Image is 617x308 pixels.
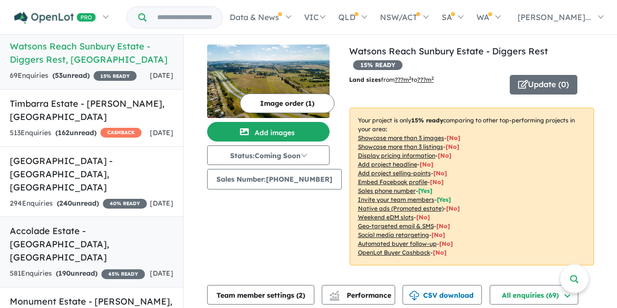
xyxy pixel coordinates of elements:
strong: ( unread) [57,199,99,208]
p: Your project is only comparing to other top-performing projects in your area: - - - - - - - - - -... [350,108,594,265]
span: [No] [446,205,460,212]
u: Invite your team members [358,196,434,203]
span: 45 % READY [101,269,145,279]
h5: Watsons Reach Sunbury Estate - Diggers Rest , [GEOGRAPHIC_DATA] [10,40,173,66]
span: [ No ] [438,152,451,159]
strong: ( unread) [55,128,96,137]
span: to [411,76,434,83]
span: [No] [433,249,447,256]
button: Performance [322,285,395,305]
span: 15 % READY [353,60,403,70]
img: Watsons Reach Sunbury Estate - Diggers Rest [207,45,330,118]
img: line-chart.svg [330,291,338,296]
u: Add project selling-points [358,169,431,177]
span: [No] [431,231,445,238]
span: [DATE] [150,199,173,208]
h5: Accolade Estate - [GEOGRAPHIC_DATA] , [GEOGRAPHIC_DATA] [10,224,173,264]
u: Automated buyer follow-up [358,240,437,247]
input: Try estate name, suburb, builder or developer [148,7,220,28]
span: 40 % READY [103,199,147,209]
h5: Timbarra Estate - [PERSON_NAME] , [GEOGRAPHIC_DATA] [10,97,173,123]
span: [ No ] [430,178,444,186]
span: CASHBACK [100,128,142,138]
button: Image order (1) [240,94,334,113]
span: [No] [416,213,430,221]
span: [ No ] [433,169,447,177]
span: 2 [299,291,303,300]
span: [DATE] [150,269,173,278]
span: 240 [59,199,72,208]
u: ???m [417,76,434,83]
span: 15 % READY [94,71,137,81]
span: [ No ] [446,143,459,150]
span: [PERSON_NAME]... [518,12,591,22]
p: from [349,75,502,85]
div: 513 Enquir ies [10,127,142,139]
button: Add images [207,122,330,142]
u: Showcase more than 3 listings [358,143,443,150]
u: Native ads (Promoted estate) [358,205,444,212]
img: bar-chart.svg [330,294,339,300]
span: [ No ] [420,161,433,168]
span: [DATE] [150,71,173,80]
button: Update (0) [510,75,577,95]
button: All enquiries (69) [490,285,578,305]
u: OpenLot Buyer Cashback [358,249,430,256]
a: Watsons Reach Sunbury Estate - Diggers Rest [349,46,548,57]
button: CSV download [403,285,482,305]
span: [ No ] [447,134,460,142]
button: Team member settings (2) [207,285,314,305]
u: Sales phone number [358,187,416,194]
span: 162 [58,128,70,137]
u: Embed Facebook profile [358,178,427,186]
u: Showcase more than 3 images [358,134,444,142]
button: Status:Coming Soon [207,145,330,165]
b: Land sizes [349,76,381,83]
u: ??? m [395,76,411,83]
u: Social media retargeting [358,231,429,238]
span: [ Yes ] [418,187,432,194]
img: download icon [409,291,419,301]
u: Add project headline [358,161,417,168]
div: 69 Enquir ies [10,70,137,82]
span: 53 [55,71,63,80]
img: Openlot PRO Logo White [14,12,96,24]
u: Weekend eDM slots [358,213,414,221]
b: 15 % ready [411,117,443,124]
h5: [GEOGRAPHIC_DATA] - [GEOGRAPHIC_DATA] , [GEOGRAPHIC_DATA] [10,154,173,194]
u: Display pricing information [358,152,435,159]
sup: 2 [431,75,434,81]
button: Sales Number:[PHONE_NUMBER] [207,169,342,190]
div: 581 Enquir ies [10,268,145,280]
u: Geo-targeted email & SMS [358,222,434,230]
span: [DATE] [150,128,173,137]
span: 190 [58,269,71,278]
strong: ( unread) [52,71,90,80]
span: [No] [439,240,453,247]
div: 294 Enquir ies [10,198,147,210]
span: [ Yes ] [437,196,451,203]
sup: 2 [409,75,411,81]
span: Performance [331,291,391,300]
strong: ( unread) [56,269,97,278]
span: [No] [436,222,450,230]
